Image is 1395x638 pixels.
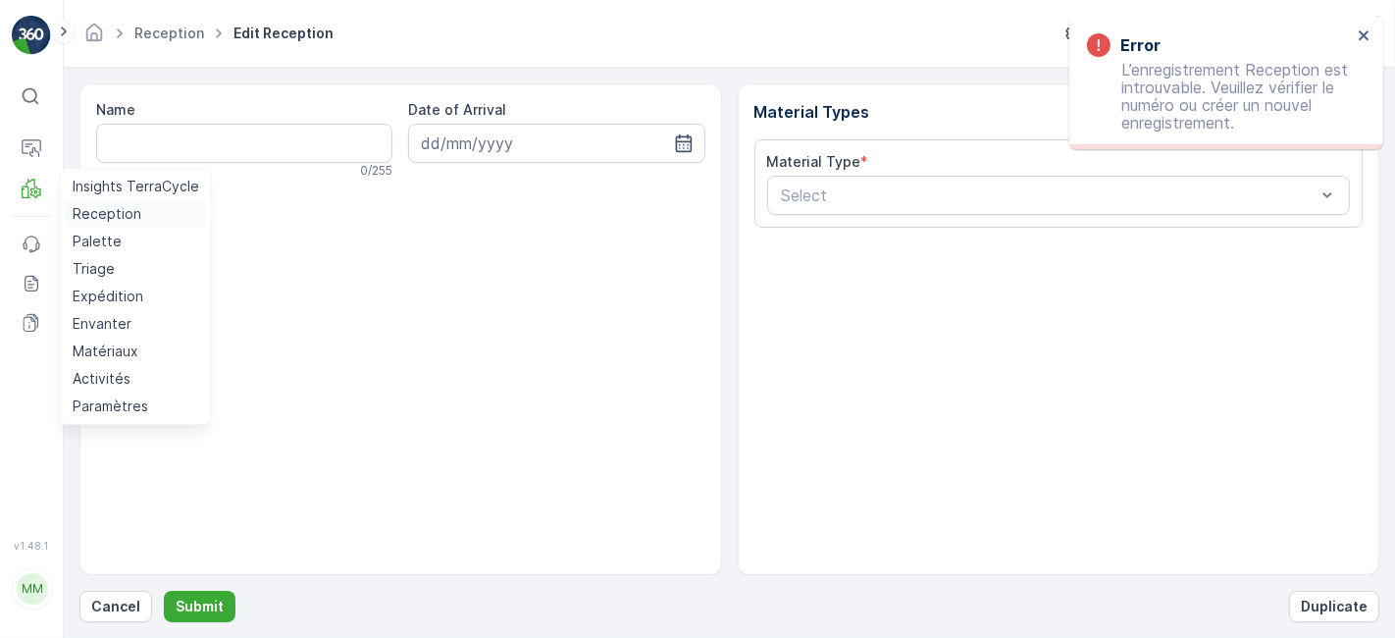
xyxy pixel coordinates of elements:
label: Name [96,101,135,118]
label: Date of Arrival [408,101,506,118]
span: Edit Reception [230,24,337,43]
button: close [1358,27,1371,46]
p: Select [782,184,1317,207]
p: L’enregistrement Reception est introuvable. Veuillez vérifier le numéro ou créer un nouvel enregi... [1087,61,1352,132]
label: Material Type [767,153,861,170]
p: Cancel [91,597,140,616]
p: 0 / 255 [360,163,392,179]
div: MM [17,573,48,605]
button: Duplicate [1289,591,1379,622]
span: v 1.48.1 [12,540,51,552]
p: Duplicate [1301,597,1368,616]
button: MM [12,556,51,622]
h3: Error [1120,33,1161,57]
p: Material Types [754,100,1364,124]
a: Homepage [83,29,105,46]
a: Reception [134,25,204,41]
p: Submit [176,597,224,616]
button: Submit [164,591,235,622]
input: dd/mm/yyyy [408,124,704,163]
button: Cancel [79,591,152,622]
img: logo [12,16,51,55]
